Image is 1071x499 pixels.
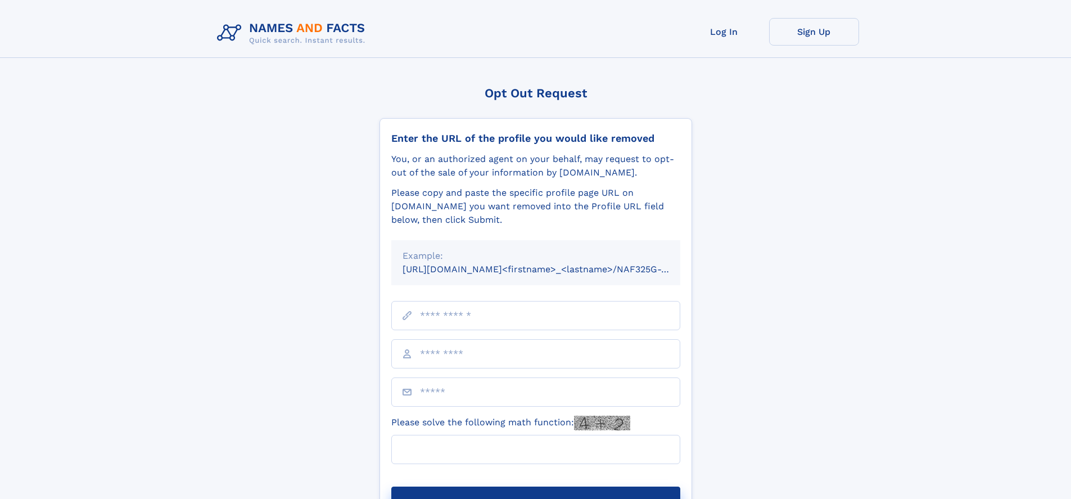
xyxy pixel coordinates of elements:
[391,186,680,227] div: Please copy and paste the specific profile page URL on [DOMAIN_NAME] you want removed into the Pr...
[213,18,374,48] img: Logo Names and Facts
[679,18,769,46] a: Log In
[391,152,680,179] div: You, or an authorized agent on your behalf, may request to opt-out of the sale of your informatio...
[391,132,680,145] div: Enter the URL of the profile you would like removed
[403,264,702,275] small: [URL][DOMAIN_NAME]<firstname>_<lastname>/NAF325G-xxxxxxxx
[403,249,669,263] div: Example:
[379,86,692,100] div: Opt Out Request
[391,416,630,430] label: Please solve the following math function:
[769,18,859,46] a: Sign Up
